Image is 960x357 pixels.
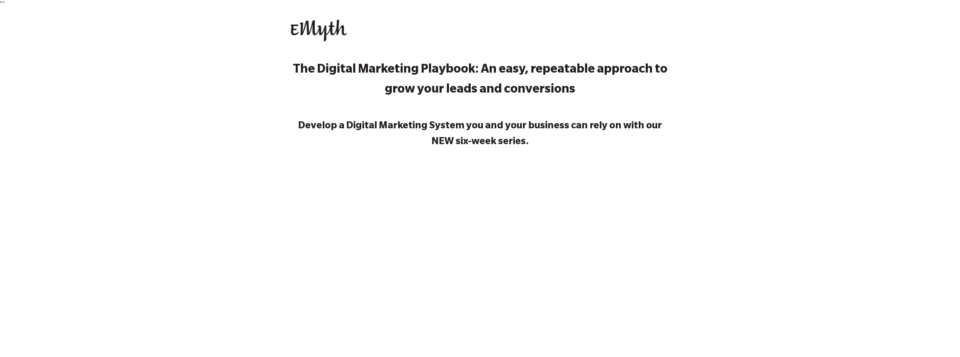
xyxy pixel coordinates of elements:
[298,121,662,148] strong: Develop a Digital Marketing System you and your business can rely on with our NEW six-week series.
[293,64,667,97] strong: The Digital Marketing Playbook: An easy, repeatable approach to grow your leads and conversions
[925,323,960,357] iframe: Chat Widget
[291,20,347,41] img: EMyth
